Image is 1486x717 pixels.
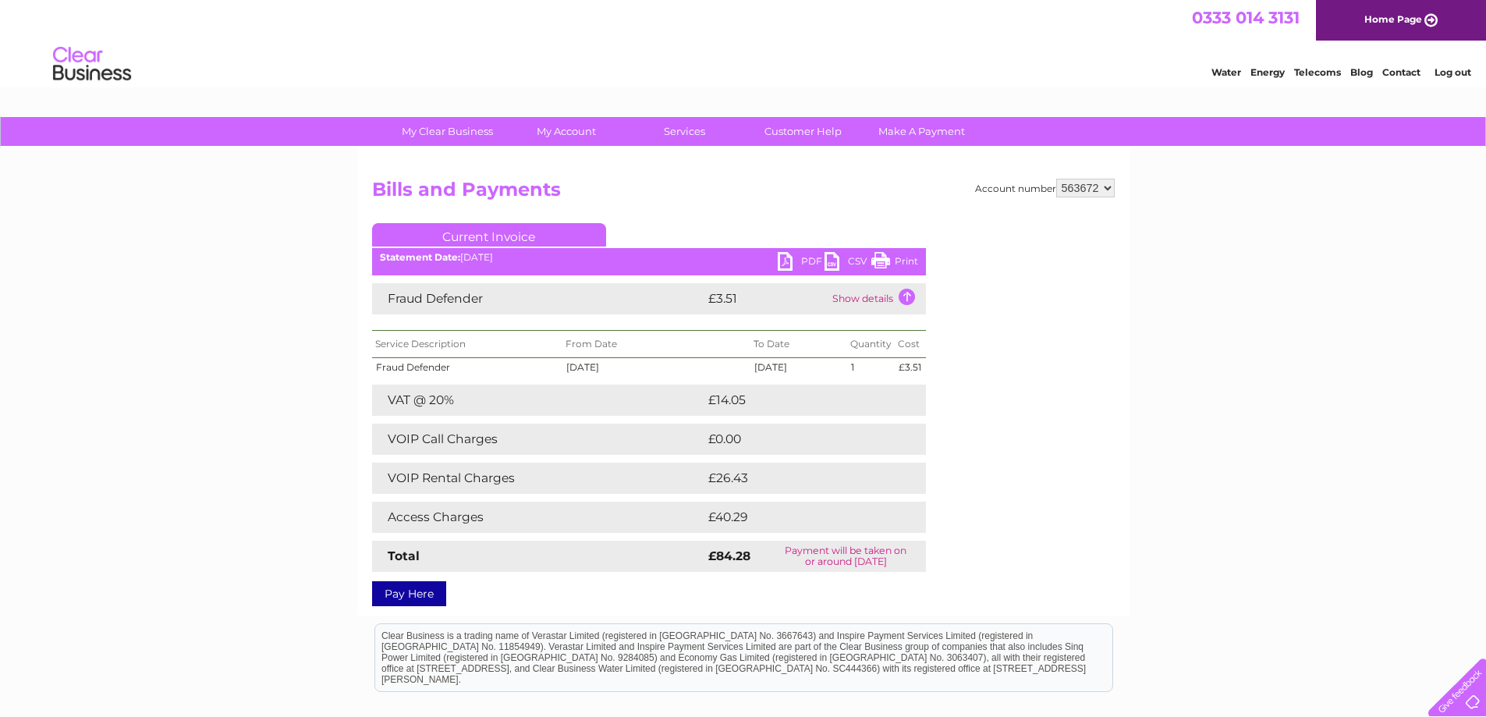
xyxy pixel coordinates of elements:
a: My Account [502,117,630,146]
a: Services [620,117,749,146]
td: [DATE] [750,358,848,377]
a: PDF [778,252,825,275]
th: From Date [562,331,750,358]
strong: £84.28 [708,548,750,563]
td: £0.00 [704,424,890,455]
div: Account number [975,179,1115,197]
b: Statement Date: [380,251,460,263]
a: Current Invoice [372,223,606,247]
a: CSV [825,252,871,275]
a: Telecoms [1294,66,1341,78]
th: Cost [895,331,925,358]
td: [DATE] [562,358,750,377]
a: 0333 014 3131 [1192,8,1300,27]
td: £3.51 [704,283,828,314]
th: Service Description [372,331,563,358]
h2: Bills and Payments [372,179,1115,208]
a: My Clear Business [383,117,512,146]
td: Fraud Defender [372,358,563,377]
a: Customer Help [739,117,867,146]
td: VOIP Rental Charges [372,463,704,494]
td: VAT @ 20% [372,385,704,416]
a: Contact [1382,66,1420,78]
td: Show details [828,283,926,314]
td: Access Charges [372,502,704,533]
a: Print [871,252,918,275]
th: To Date [750,331,848,358]
a: Log out [1435,66,1471,78]
td: £3.51 [895,358,925,377]
td: Payment will be taken on or around [DATE] [766,541,926,572]
td: £14.05 [704,385,893,416]
strong: Total [388,548,420,563]
a: Pay Here [372,581,446,606]
th: Quantity [847,331,895,358]
td: £26.43 [704,463,895,494]
a: Energy [1250,66,1285,78]
td: Fraud Defender [372,283,704,314]
a: Blog [1350,66,1373,78]
td: 1 [847,358,895,377]
div: Clear Business is a trading name of Verastar Limited (registered in [GEOGRAPHIC_DATA] No. 3667643... [375,9,1112,76]
td: £40.29 [704,502,895,533]
img: logo.png [52,41,132,88]
a: Make A Payment [857,117,986,146]
td: VOIP Call Charges [372,424,704,455]
a: Water [1211,66,1241,78]
div: [DATE] [372,252,926,263]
